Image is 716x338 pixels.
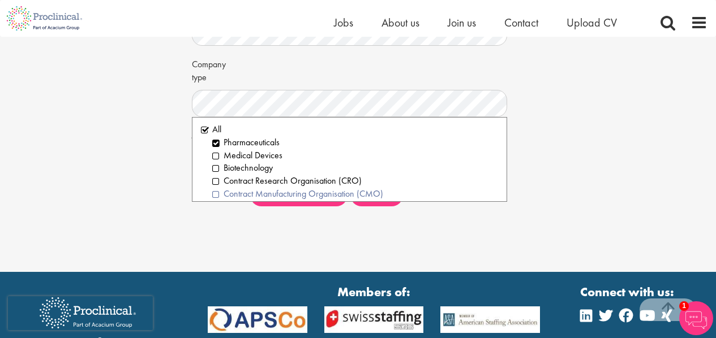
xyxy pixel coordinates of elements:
[212,162,499,175] li: Biotechnology
[567,15,617,30] a: Upload CV
[212,175,499,188] li: Contract Research Organisation (CRO)
[432,306,548,333] img: APSCo
[448,15,476,30] a: Join us
[8,296,153,330] iframe: reCAPTCHA
[679,301,713,335] img: Chatbot
[334,15,353,30] a: Jobs
[381,15,419,30] a: About us
[316,306,432,333] img: APSCo
[679,301,689,311] span: 1
[212,136,499,149] li: Pharmaceuticals
[504,15,538,30] a: Contact
[212,149,499,162] li: Medical Devices
[201,123,499,136] li: All
[31,289,144,336] img: Proclinical Recruitment
[208,283,541,301] strong: Members of:
[580,283,676,301] strong: Connect with us:
[192,54,242,84] label: Company type
[199,306,316,333] img: APSCo
[212,201,499,214] li: Health Care
[212,188,499,201] li: Contract Manufacturing Organisation (CMO)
